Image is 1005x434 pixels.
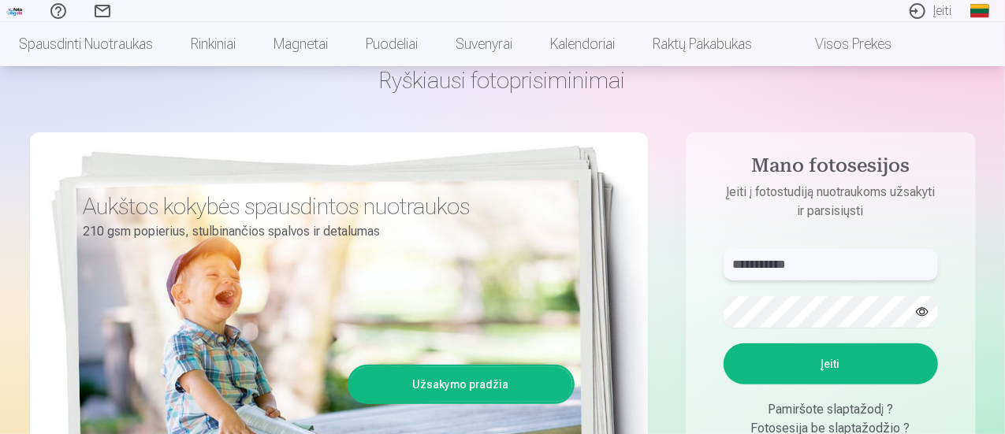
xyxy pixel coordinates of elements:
h1: Ryškiausi fotoprisiminimai [30,66,976,95]
div: Pamiršote slaptažodį ? [724,400,938,419]
h4: Mano fotosesijos [708,154,954,183]
a: Magnetai [255,22,347,66]
a: Rinkiniai [172,22,255,66]
a: Užsakymo pradžia [350,367,572,402]
p: 210 gsm popierius, stulbinančios spalvos ir detalumas [84,221,563,243]
a: Kalendoriai [531,22,634,66]
h3: Aukštos kokybės spausdintos nuotraukos [84,192,563,221]
p: Įeiti į fotostudiją nuotraukoms užsakyti ir parsisiųsti [708,183,954,221]
button: Įeiti [724,343,938,384]
img: /fa2 [6,6,24,16]
a: Raktų pakabukas [634,22,771,66]
a: Suvenyrai [437,22,531,66]
a: Puodeliai [347,22,437,66]
a: Visos prekės [771,22,910,66]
